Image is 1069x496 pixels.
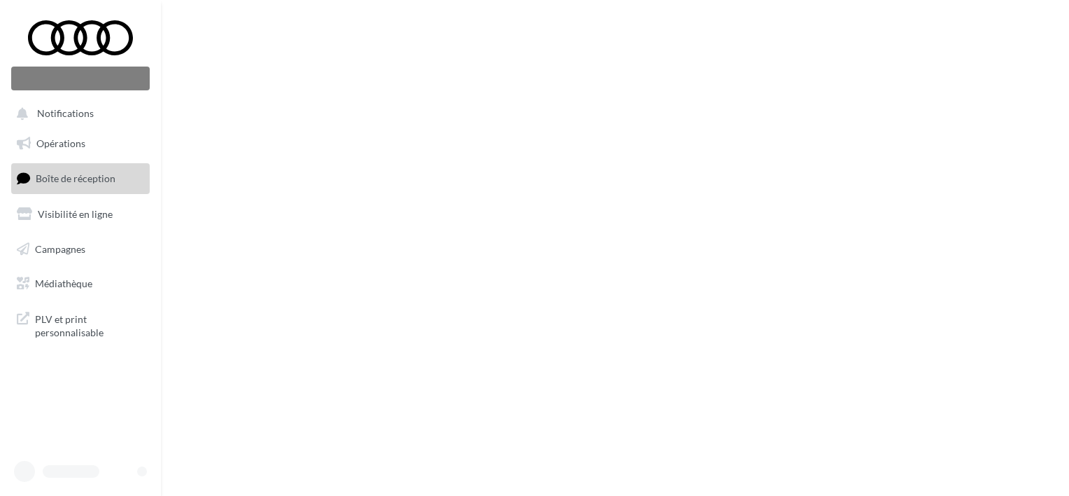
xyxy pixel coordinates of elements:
a: Opérations [8,129,153,158]
span: PLV et print personnalisable [35,310,144,340]
a: Médiathèque [8,269,153,298]
span: Visibilité en ligne [38,208,113,220]
span: Boîte de réception [36,172,115,184]
span: Notifications [37,108,94,120]
div: Nouvelle campagne [11,67,150,90]
a: Visibilité en ligne [8,200,153,229]
span: Médiathèque [35,277,92,289]
a: PLV et print personnalisable [8,304,153,345]
span: Opérations [36,137,85,149]
a: Campagnes [8,235,153,264]
span: Campagnes [35,242,85,254]
a: Boîte de réception [8,163,153,193]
